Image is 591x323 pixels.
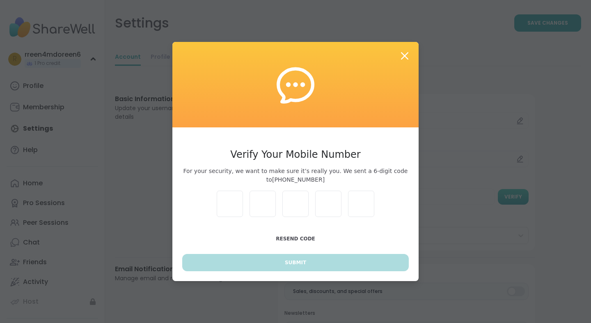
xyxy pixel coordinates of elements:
[182,254,409,271] button: Submit
[182,147,409,162] h3: Verify Your Mobile Number
[182,167,409,184] span: For your security, we want to make sure it’s really you. We sent a 6-digit code to [PHONE_NUMBER]
[276,236,315,242] span: Resend Code
[285,259,306,266] span: Submit
[182,230,409,247] button: Resend Code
